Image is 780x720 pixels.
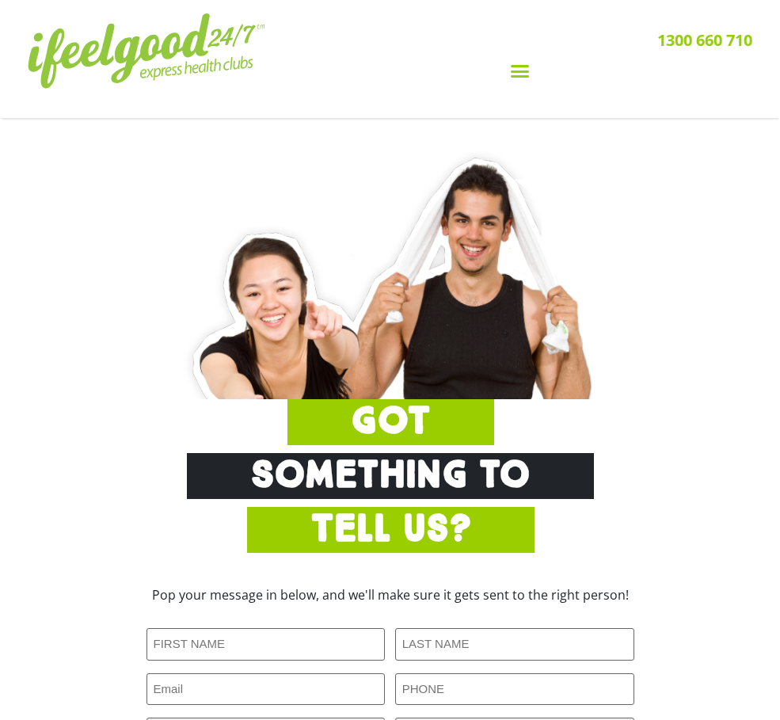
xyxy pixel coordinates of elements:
[395,673,634,706] input: PHONE
[42,589,739,601] h3: Pop your message in below, and we'll make sure it gets sent to the right person!
[657,29,752,51] a: 1300 660 710
[395,628,634,661] input: LAST NAME
[146,628,386,661] input: FIRST NAME
[146,673,386,706] input: Email
[287,56,752,86] div: Menu Toggle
